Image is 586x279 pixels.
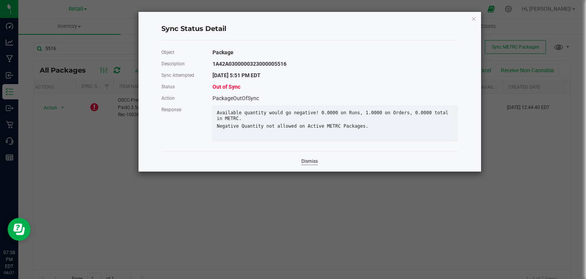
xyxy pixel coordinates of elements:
[161,24,458,34] h4: Sync Status Detail
[207,70,464,81] div: [DATE] 5:51 PM EDT
[156,104,207,115] div: Response
[471,14,477,23] button: Close
[207,47,464,58] div: Package
[211,110,459,122] div: Available quantity would go negative! 0.0000 on Runs, 1.0000 on Orders, 0.0000 total in METRC.
[207,92,464,104] div: PackageOutOfSync
[207,58,464,70] div: 1A42A0300000323000005516
[211,123,459,129] div: Negative Quantity not allowed on Active METRC Packages.
[156,58,207,70] div: Description
[156,47,207,58] div: Object
[156,70,207,81] div: Sync Attempted
[156,92,207,104] div: Action
[213,84,240,90] span: Out of Sync
[156,81,207,92] div: Status
[8,218,31,241] iframe: Resource center
[301,158,318,165] a: Dismiss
